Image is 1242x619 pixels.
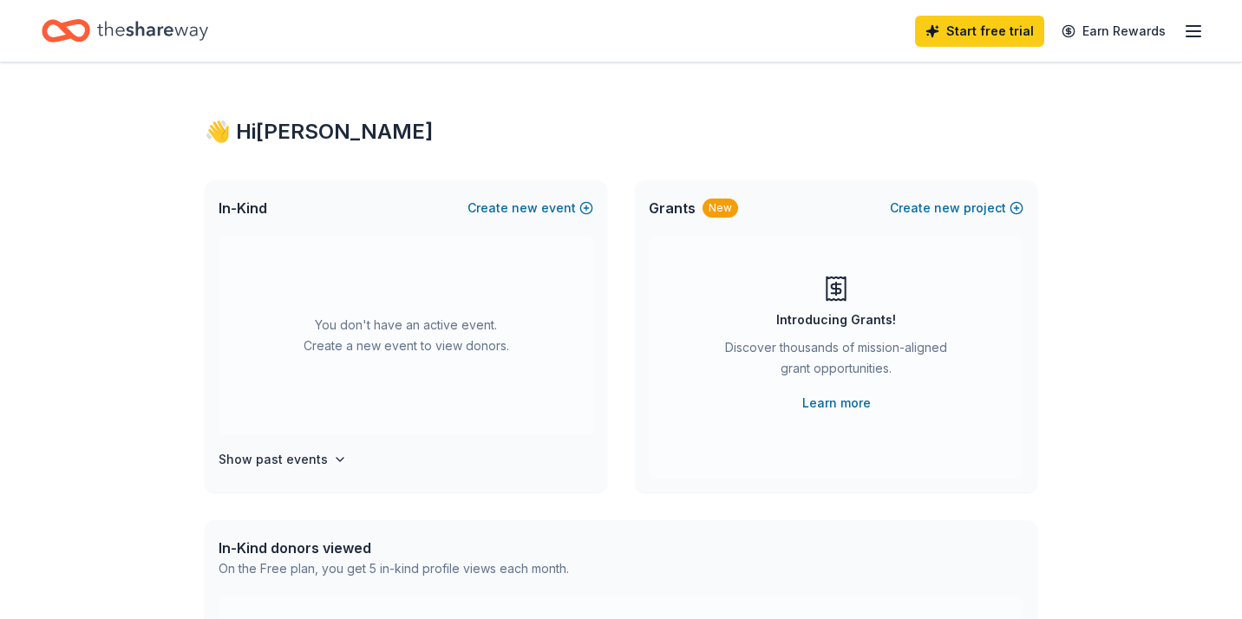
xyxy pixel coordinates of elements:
a: Start free trial [915,16,1044,47]
div: In-Kind donors viewed [219,538,569,558]
span: new [934,198,960,218]
div: New [703,199,738,218]
div: Discover thousands of mission-aligned grant opportunities. [718,337,954,386]
div: Introducing Grants! [776,309,896,330]
button: Createnewevent [467,198,593,218]
span: new [512,198,538,218]
span: Grants [649,198,696,218]
div: 👋 Hi [PERSON_NAME] [205,118,1037,146]
a: Learn more [802,393,871,414]
span: In-Kind [219,198,267,218]
button: Createnewproject [890,198,1023,218]
div: On the Free plan, you get 5 in-kind profile views each month. [219,558,569,579]
button: Show past events [219,449,347,470]
a: Earn Rewards [1051,16,1176,47]
div: You don't have an active event. Create a new event to view donors. [219,236,593,435]
h4: Show past events [219,449,328,470]
a: Home [42,10,208,51]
